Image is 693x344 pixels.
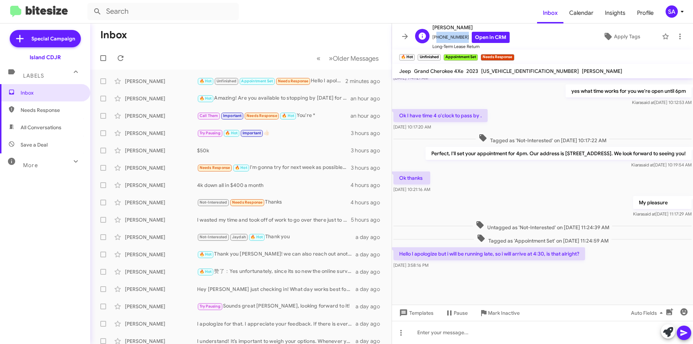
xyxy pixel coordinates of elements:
div: a day ago [356,234,386,241]
span: [PERSON_NAME] [582,68,622,74]
span: 🔥 Hot [200,79,212,83]
button: Templates [392,306,439,319]
small: Appointment Set [444,54,478,61]
span: [PHONE_NUMBER] [432,32,510,43]
span: said at [642,100,654,105]
small: 🔥 Hot [399,54,415,61]
p: yes what time works for you we're open until 6pm [566,84,692,97]
div: an hour ago [350,112,386,119]
span: 🔥 Hot [200,96,212,101]
button: Next [324,51,383,66]
span: Grand Cherokee 4Xe [414,68,463,74]
nav: Page navigation example [313,51,383,66]
span: Unfinished [217,79,236,83]
span: Kiara [DATE] 10:12:53 AM [632,100,692,105]
div: 3 hours ago [351,164,386,171]
span: Try Pausing [200,131,221,135]
div: I wasted my time and took off of work to go over there just to be there for 15mins to tell me $10... [197,216,351,223]
span: 🔥 Hot [200,252,212,257]
span: Older Messages [333,55,379,62]
a: Profile [631,3,659,23]
span: Tagged as 'Appointment Set' on [DATE] 11:24:59 AM [474,234,611,244]
div: I'm gonna try for next week as possible not me to do anything or come this week at all [197,164,351,172]
div: [PERSON_NAME] [125,216,197,223]
div: Hello I apologize but i will be running late, so i will arrive at 4:30, is that alright? [197,77,345,85]
div: [PERSON_NAME] [125,112,197,119]
span: 🔥 Hot [235,165,247,170]
span: Jeep [399,68,411,74]
div: a day ago [356,303,386,310]
span: Long-Term Lease Return [432,43,510,50]
p: My pleasure [633,196,692,209]
span: All Conversations [21,124,61,131]
span: said at [641,162,654,167]
div: Amazing! Are you available to stopping by [DATE] for Test drive? [197,94,350,103]
div: [PERSON_NAME] [125,251,197,258]
div: a day ago [356,251,386,258]
div: Thank you [197,233,356,241]
button: Pause [439,306,474,319]
span: Special Campaign [31,35,75,42]
span: Untagged as 'Not-Interested' on [DATE] 11:24:39 AM [473,221,612,231]
a: Calendar [563,3,599,23]
div: 4 hours ago [350,182,386,189]
div: [PERSON_NAME] [125,286,197,293]
span: Auto Fields [631,306,666,319]
div: [PERSON_NAME] [125,95,197,102]
div: [PERSON_NAME] [125,320,197,327]
div: [PERSON_NAME] [125,199,197,206]
div: Island CDJR [30,54,61,61]
span: Important [243,131,261,135]
div: 5 hours ago [351,216,386,223]
div: SA [666,5,678,18]
span: [DATE] 10:21:16 AM [393,187,430,192]
button: Auto Fields [625,306,671,319]
div: [PERSON_NAME] [125,164,197,171]
a: Special Campaign [10,30,81,47]
span: Labels [23,73,44,79]
a: Insights [599,3,631,23]
span: 🔥 Hot [225,131,237,135]
p: Hello I apologize but i will be running late, so i will arrive at 4:30, is that alright? [393,247,585,260]
div: a day ago [356,268,386,275]
div: 赞了：Yes unfortunately, since its so new the online survey might not register any value yet. Let me... [197,267,356,276]
button: Previous [312,51,325,66]
div: an hour ago [350,95,386,102]
span: Call Them [200,113,218,118]
span: 2023 [466,68,478,74]
span: Needs Response [247,113,277,118]
div: a day ago [356,286,386,293]
div: [PERSON_NAME] [125,268,197,275]
div: 4 hours ago [350,199,386,206]
span: Save a Deal [21,141,48,148]
span: Jaydah [232,235,246,239]
p: Ok I have time 4 o'clock to pass by . [393,109,488,122]
span: Pause [454,306,468,319]
span: Needs Response [21,106,82,114]
div: 👍🏻 [197,129,351,137]
div: 3 hours ago [351,147,386,154]
div: I apologize for that. I appreciate your feedback. If there is every anything we can do to earn yo... [197,320,356,327]
div: 2 minutes ago [345,78,386,85]
a: Inbox [537,3,563,23]
p: Ok thanks [393,171,430,184]
a: Open in CRM [472,32,510,43]
small: Needs Response [481,54,514,61]
div: You're * [197,112,350,120]
div: [PERSON_NAME] [125,234,197,241]
div: Sounds great [PERSON_NAME], looking forward to it! [197,302,356,310]
span: Not-Interested [200,235,227,239]
span: Mark Inactive [488,306,520,319]
div: 4k down all in $400 a month [197,182,350,189]
span: [US_VEHICLE_IDENTIFICATION_NUMBER] [481,68,579,74]
span: More [23,162,38,169]
div: [PERSON_NAME] [125,182,197,189]
span: » [329,54,333,63]
div: 3 hours ago [351,130,386,137]
span: 🔥 Hot [282,113,294,118]
span: Tagged as 'Not-Interested' on [DATE] 10:17:22 AM [476,134,609,144]
div: $50k [197,147,351,154]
